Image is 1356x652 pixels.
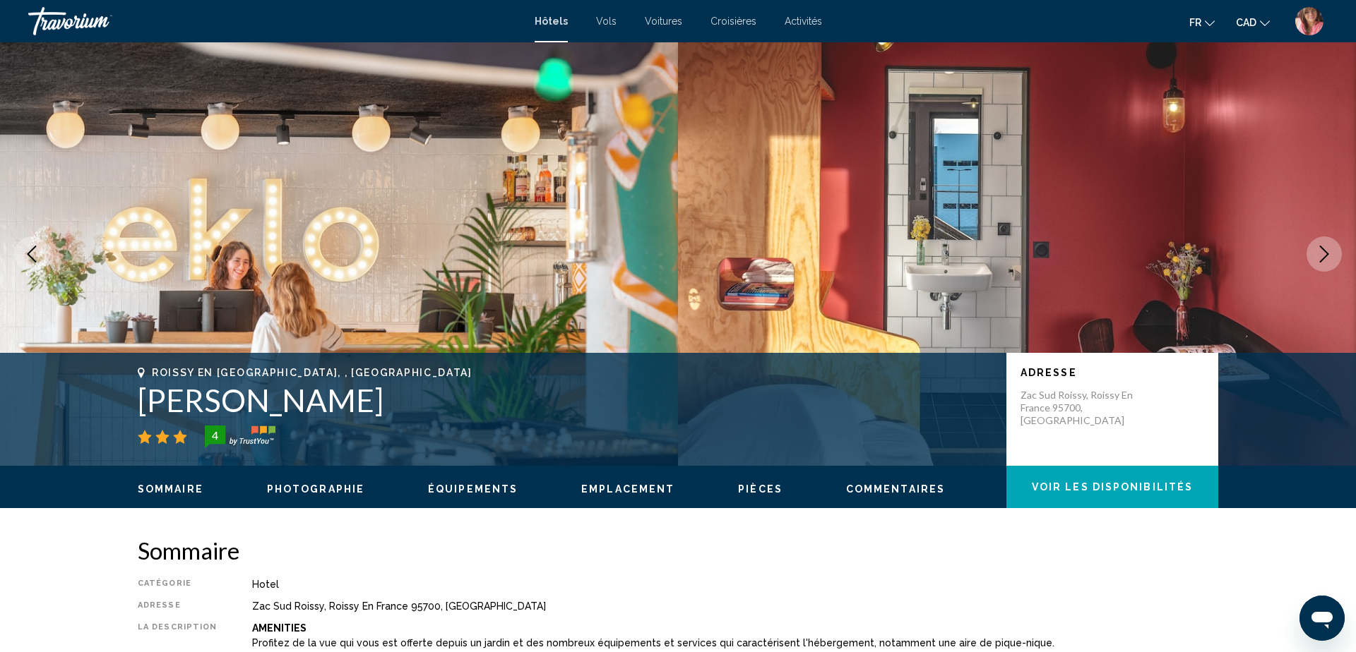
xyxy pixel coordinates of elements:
button: Change currency [1236,12,1270,32]
div: 4 [201,427,229,444]
iframe: Bouton de lancement de la fenêtre de messagerie [1299,596,1345,641]
div: Catégorie [138,579,217,590]
button: Équipements [428,483,518,495]
img: trustyou-badge-hor.svg [205,425,275,448]
span: Voir les disponibilités [1032,482,1193,493]
a: Voitures [645,16,682,27]
button: User Menu [1291,6,1328,36]
div: Zac Sud Roissy, Roissy En France 95700, [GEOGRAPHIC_DATA] [252,600,1218,612]
span: fr [1189,17,1201,28]
h2: Sommaire [138,536,1218,565]
a: Vols [596,16,617,27]
button: Pièces [738,483,783,495]
button: Previous image [14,236,49,272]
button: Commentaires [846,483,945,495]
img: Z [1295,7,1324,35]
div: Hotel [252,579,1218,590]
b: Amenities [252,622,307,634]
span: Emplacement [581,483,674,495]
div: Adresse [138,600,217,612]
button: Sommaire [138,483,203,495]
a: Travorium [28,7,521,35]
span: CAD [1236,17,1256,28]
span: Équipements [428,483,518,495]
button: Change language [1189,12,1215,32]
a: Croisières [710,16,756,27]
span: Commentaires [846,483,945,495]
a: Activités [785,16,822,27]
p: Adresse [1021,367,1204,378]
button: Next image [1307,236,1342,272]
span: Pièces [738,483,783,495]
p: Profitez de la vue qui vous est offerte depuis un jardin et des nombreux équipements et services ... [252,637,1218,648]
button: Voir les disponibilités [1006,466,1218,508]
span: Roissy En [GEOGRAPHIC_DATA], , [GEOGRAPHIC_DATA] [152,367,472,378]
h1: [PERSON_NAME] [138,382,992,418]
button: Emplacement [581,483,674,495]
a: Hôtels [535,16,568,27]
p: Zac Sud Roissy, Roissy En France 95700, [GEOGRAPHIC_DATA] [1021,389,1134,427]
button: Photographie [267,483,364,495]
span: Sommaire [138,483,203,495]
span: Photographie [267,483,364,495]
